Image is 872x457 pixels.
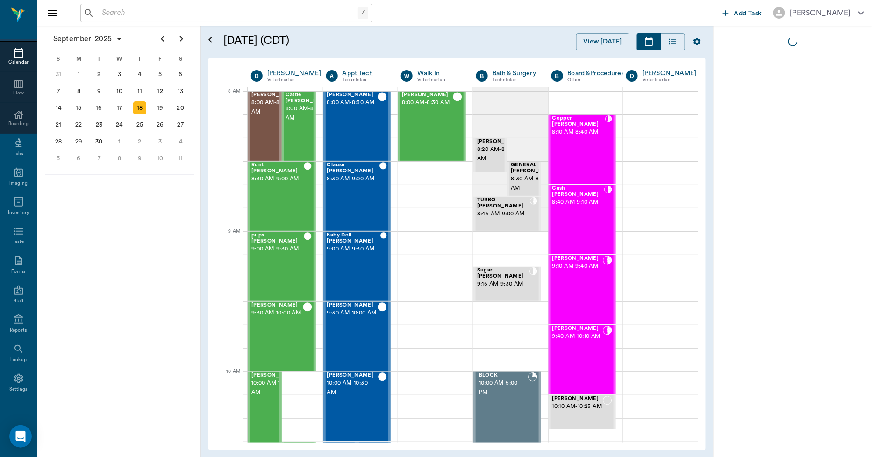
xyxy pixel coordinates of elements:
span: [PERSON_NAME] [402,92,453,98]
div: Wednesday, October 8, 2025 [113,152,126,165]
a: [PERSON_NAME] [643,69,696,78]
div: CHECKED_OUT, 8:00 AM - 8:30 AM [248,91,282,161]
span: 9:00 AM - 9:30 AM [327,244,380,254]
div: Open Intercom Messenger [9,425,32,448]
span: [PERSON_NAME] [477,139,524,145]
div: S [48,52,69,66]
span: 8:30 AM - 8:45 AM [511,174,558,193]
span: [PERSON_NAME] [327,302,378,308]
div: Wednesday, September 3, 2025 [113,68,126,81]
span: 10:00 AM - 11:00 AM [251,378,298,397]
div: Friday, September 5, 2025 [154,68,167,81]
div: Thursday, October 2, 2025 [133,135,146,148]
span: 10:00 AM - 10:30 AM [327,378,378,397]
div: F [150,52,171,66]
div: CHECKED_IN, 9:15 AM - 9:30 AM [473,266,541,301]
div: Today, Thursday, September 18, 2025 [133,101,146,114]
div: Thursday, September 11, 2025 [133,85,146,98]
div: CHECKED_OUT, 8:00 AM - 8:30 AM [398,91,466,161]
div: CHECKED_IN, 8:40 AM - 9:10 AM [549,185,616,255]
div: Monday, September 29, 2025 [72,135,85,148]
span: Cattle [PERSON_NAME] [286,92,332,104]
span: [PERSON_NAME] [251,372,298,378]
div: CHECKED_OUT, 10:00 AM - 10:30 AM [323,371,391,442]
div: Tuesday, September 16, 2025 [93,101,106,114]
button: Close drawer [43,4,62,22]
div: Sunday, August 31, 2025 [52,68,65,81]
div: Inventory [8,209,29,216]
button: Add Task [719,4,766,21]
span: [PERSON_NAME] [251,302,303,308]
div: T [129,52,150,66]
div: Tuesday, September 2, 2025 [93,68,106,81]
span: 8:10 AM - 8:40 AM [552,128,605,137]
div: CHECKED_OUT, 8:00 AM - 8:30 AM [323,91,391,161]
div: S [170,52,191,66]
button: Open calendar [205,22,216,58]
span: [PERSON_NAME] [552,326,603,332]
a: Board &Procedures [568,69,625,78]
div: Wednesday, September 17, 2025 [113,101,126,114]
span: 8:00 AM - 8:30 AM [327,98,378,107]
div: Wednesday, September 10, 2025 [113,85,126,98]
div: Thursday, October 9, 2025 [133,152,146,165]
a: Bath & Surgery [493,69,537,78]
span: 10:00 AM - 5:00 PM [479,378,528,397]
span: Clause [PERSON_NAME] [327,162,380,174]
span: [PERSON_NAME] [552,256,603,262]
div: 10 AM [216,367,240,390]
span: [PERSON_NAME] [327,372,378,378]
span: [PERSON_NAME] [251,92,298,98]
a: Appt Tech [343,69,387,78]
div: CHECKED_IN, 8:10 AM - 8:40 AM [549,114,616,185]
div: Saturday, October 11, 2025 [174,152,187,165]
div: Thursday, September 4, 2025 [133,68,146,81]
div: D [251,70,263,82]
span: 8:00 AM - 8:30 AM [251,98,298,117]
div: D [626,70,638,82]
div: Monday, September 8, 2025 [72,85,85,98]
div: Wednesday, October 1, 2025 [113,135,126,148]
div: B [476,70,488,82]
span: 2025 [93,32,114,45]
div: Friday, September 26, 2025 [154,118,167,131]
button: September2025 [49,29,128,48]
div: 9 AM [216,227,240,250]
span: 9:10 AM - 9:40 AM [552,262,603,271]
div: NOT_CONFIRMED, 10:10 AM - 10:25 AM [549,395,616,430]
div: CHECKED_OUT, 8:30 AM - 9:00 AM [323,161,391,231]
span: September [51,32,93,45]
div: Wednesday, September 24, 2025 [113,118,126,131]
div: Tuesday, October 7, 2025 [93,152,106,165]
div: CHECKED_OUT, 8:30 AM - 9:00 AM [248,161,316,231]
span: 9:00 AM - 9:30 AM [251,244,304,254]
div: Sunday, September 21, 2025 [52,118,65,131]
div: Friday, September 12, 2025 [154,85,167,98]
div: Saturday, October 4, 2025 [174,135,187,148]
span: 8:40 AM - 9:10 AM [552,198,605,207]
div: CHECKED_IN, 9:40 AM - 10:10 AM [549,325,616,395]
div: Lookup [10,357,27,364]
div: W [109,52,130,66]
span: TURBO [PERSON_NAME] [477,197,530,209]
div: Monday, September 1, 2025 [72,68,85,81]
div: CHECKED_OUT, 9:00 AM - 9:30 AM [248,231,316,301]
div: Sunday, September 7, 2025 [52,85,65,98]
div: T [89,52,109,66]
div: Veterinarian [417,76,462,84]
div: Friday, October 10, 2025 [154,152,167,165]
span: [PERSON_NAME] [552,396,603,402]
span: 9:40 AM - 10:10 AM [552,332,603,341]
div: Friday, October 3, 2025 [154,135,167,148]
div: Technician [343,76,387,84]
div: Monday, September 15, 2025 [72,101,85,114]
div: Imaging [9,180,28,187]
h5: [DATE] (CDT) [223,33,429,48]
div: B [551,70,563,82]
span: Cash [PERSON_NAME] [552,186,605,198]
div: A [326,70,338,82]
div: CHECKED_IN, 8:45 AM - 9:00 AM [473,196,541,231]
span: 8:00 AM - 8:30 AM [286,104,332,123]
div: CHECKED_IN, 9:10 AM - 9:40 AM [549,255,616,325]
